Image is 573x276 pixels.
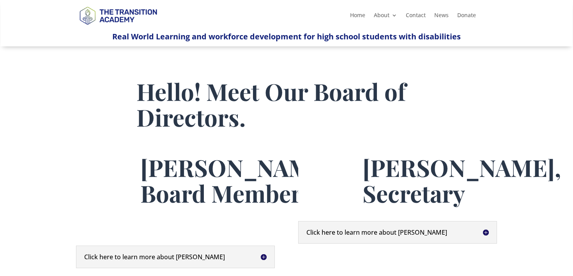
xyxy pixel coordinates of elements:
[350,12,365,21] a: Home
[140,152,339,209] span: [PERSON_NAME], Board Member
[76,2,160,29] img: TTA Brand_TTA Primary Logo_Horizontal_Light BG
[457,12,476,21] a: Donate
[363,152,561,209] span: [PERSON_NAME], Secretary
[112,31,461,42] span: Real World Learning and workforce development for high school students with disabilities
[406,12,426,21] a: Contact
[374,12,397,21] a: About
[84,254,267,260] h5: Click here to learn more about [PERSON_NAME]
[306,229,489,235] h5: Click here to learn more about [PERSON_NAME]
[76,23,160,31] a: Logo-Noticias
[136,76,406,133] span: Hello! Meet Our Board of Directors.
[434,12,449,21] a: News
